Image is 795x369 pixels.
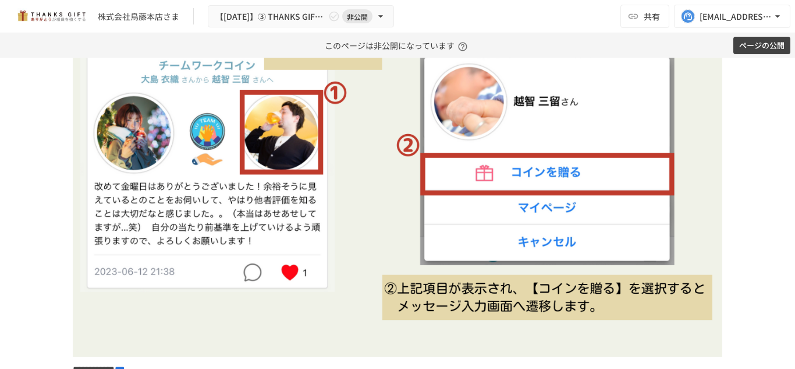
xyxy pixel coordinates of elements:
div: 株式会社鳥藤本店さま [98,10,179,23]
button: ページの公開 [733,37,790,55]
p: このページは非公開になっています [325,33,471,58]
span: 【[DATE]】➂ THANKS GIFT操作説明/THANKS GIFT[PERSON_NAME]MTG [215,9,326,24]
button: 共有 [620,5,669,28]
img: mMP1OxWUAhQbsRWCurg7vIHe5HqDpP7qZo7fRoNLXQh [14,7,88,26]
span: 非公開 [342,10,372,23]
span: 共有 [644,10,660,23]
button: [EMAIL_ADDRESS][DOMAIN_NAME] [674,5,790,28]
button: 【[DATE]】➂ THANKS GIFT操作説明/THANKS GIFT[PERSON_NAME]MTG非公開 [208,5,394,28]
div: [EMAIL_ADDRESS][DOMAIN_NAME] [700,9,772,24]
